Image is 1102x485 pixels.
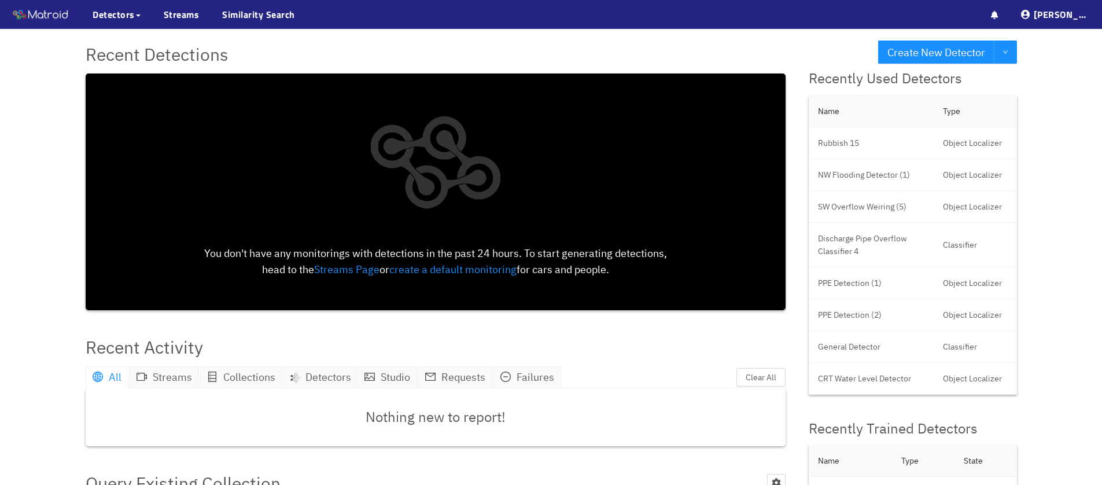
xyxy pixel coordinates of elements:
span: database [207,372,218,382]
td: General Detector [809,331,934,363]
td: Classifier [934,331,1017,363]
td: Object Localizer [934,127,1017,159]
span: Requests [441,370,485,384]
th: State [954,445,1017,477]
span: All [109,370,121,384]
img: logo_only_white.png [357,82,513,245]
td: PPE Detection (1) [809,267,934,299]
span: You don't have any monitorings with detections in the past 24 hours. To start generating detectio... [204,247,667,276]
div: Recently Trained Detectors [809,418,1017,440]
button: Create New Detector [878,41,994,64]
td: Object Localizer [934,159,1017,191]
span: Streams [153,370,192,384]
span: video-camera [137,372,147,382]
td: Discharge Pipe Overflow Classifier 4 [809,223,934,267]
span: global [93,372,103,382]
span: for cars and people. [517,263,609,276]
span: Detectors [305,369,351,385]
th: Name [809,95,934,127]
span: Failures [517,370,554,384]
td: Object Localizer [934,363,1017,395]
th: Name [809,445,892,477]
div: Recent Activity [86,333,203,361]
td: PPE Detection (2) [809,299,934,331]
span: down [1003,49,1008,56]
a: Streams Page [314,263,379,276]
span: picture [364,372,375,382]
span: Recent Detections [86,41,228,68]
span: minus-circle [500,372,511,382]
th: Type [934,95,1017,127]
img: Matroid logo [12,6,69,24]
span: Collections [223,370,275,384]
a: Similarity Search [222,8,295,21]
span: or [379,263,389,276]
th: Type [892,445,954,477]
span: mail [425,372,436,382]
span: Clear All [746,371,776,384]
td: NW Flooding Detector (1) [809,159,934,191]
div: Nothing new to report! [86,388,786,446]
button: Clear All [736,368,786,387]
span: Detectors [93,8,135,21]
td: SW Overflow Weiring (5) [809,191,934,223]
span: Create New Detector [887,44,985,61]
button: down [994,41,1017,64]
td: Classifier [934,223,1017,267]
td: Object Localizer [934,267,1017,299]
td: Object Localizer [934,191,1017,223]
div: Recently Used Detectors [809,68,1017,90]
span: Studio [381,370,410,384]
a: Streams [164,8,200,21]
td: CRT Water Level Detector [809,363,934,395]
td: Rubbish 15 [809,127,934,159]
a: create a default monitoring [389,263,517,276]
td: Object Localizer [934,299,1017,331]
